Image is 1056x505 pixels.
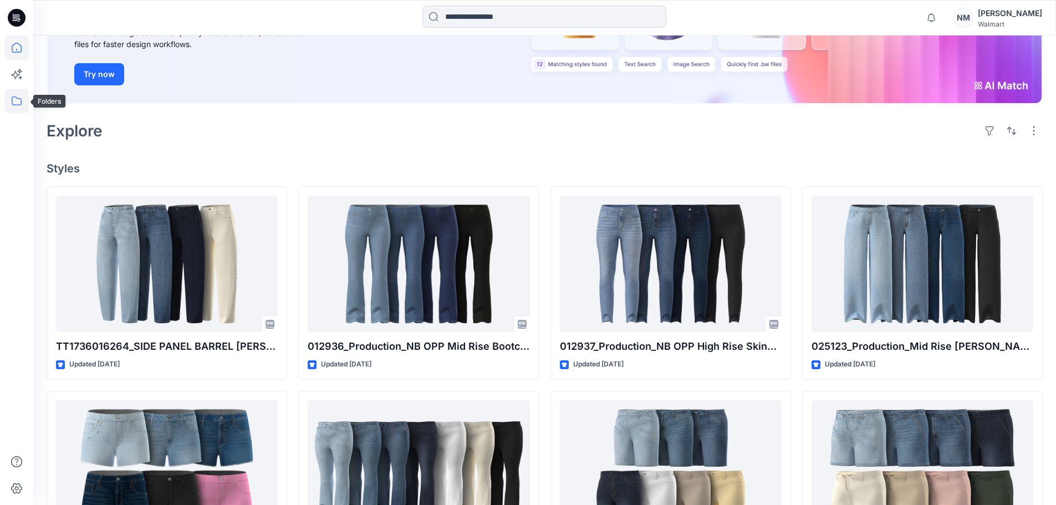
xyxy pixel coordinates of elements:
[978,20,1042,28] div: Walmart
[321,359,371,370] p: Updated [DATE]
[308,196,529,333] a: 012936_Production_NB OPP Mid Rise Bootcut 6.25.25
[825,359,875,370] p: Updated [DATE]
[573,359,624,370] p: Updated [DATE]
[308,339,529,354] p: 012936_Production_NB OPP Mid Rise Bootcut [DATE]
[47,162,1043,175] h4: Styles
[69,359,120,370] p: Updated [DATE]
[812,196,1033,333] a: 025123_Production_Mid Rise Baggy Jeann 6.25.25
[74,63,124,85] button: Try now
[953,8,973,28] div: NM
[47,122,103,140] h2: Explore
[56,196,278,333] a: TT1736016264_SIDE PANEL BARREL JEAN 7.8.2025
[56,339,278,354] p: TT1736016264_SIDE PANEL BARREL [PERSON_NAME] [DATE]
[812,339,1033,354] p: 025123_Production_Mid Rise [PERSON_NAME] [DATE]
[74,27,324,50] div: Use text or image search to quickly locate relevant, editable .bw files for faster design workflows.
[560,339,782,354] p: 012937_Production_NB OPP High Rise Skinny [DATE]
[978,7,1042,20] div: [PERSON_NAME]
[560,196,782,333] a: 012937_Production_NB OPP High Rise Skinny 6.26.25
